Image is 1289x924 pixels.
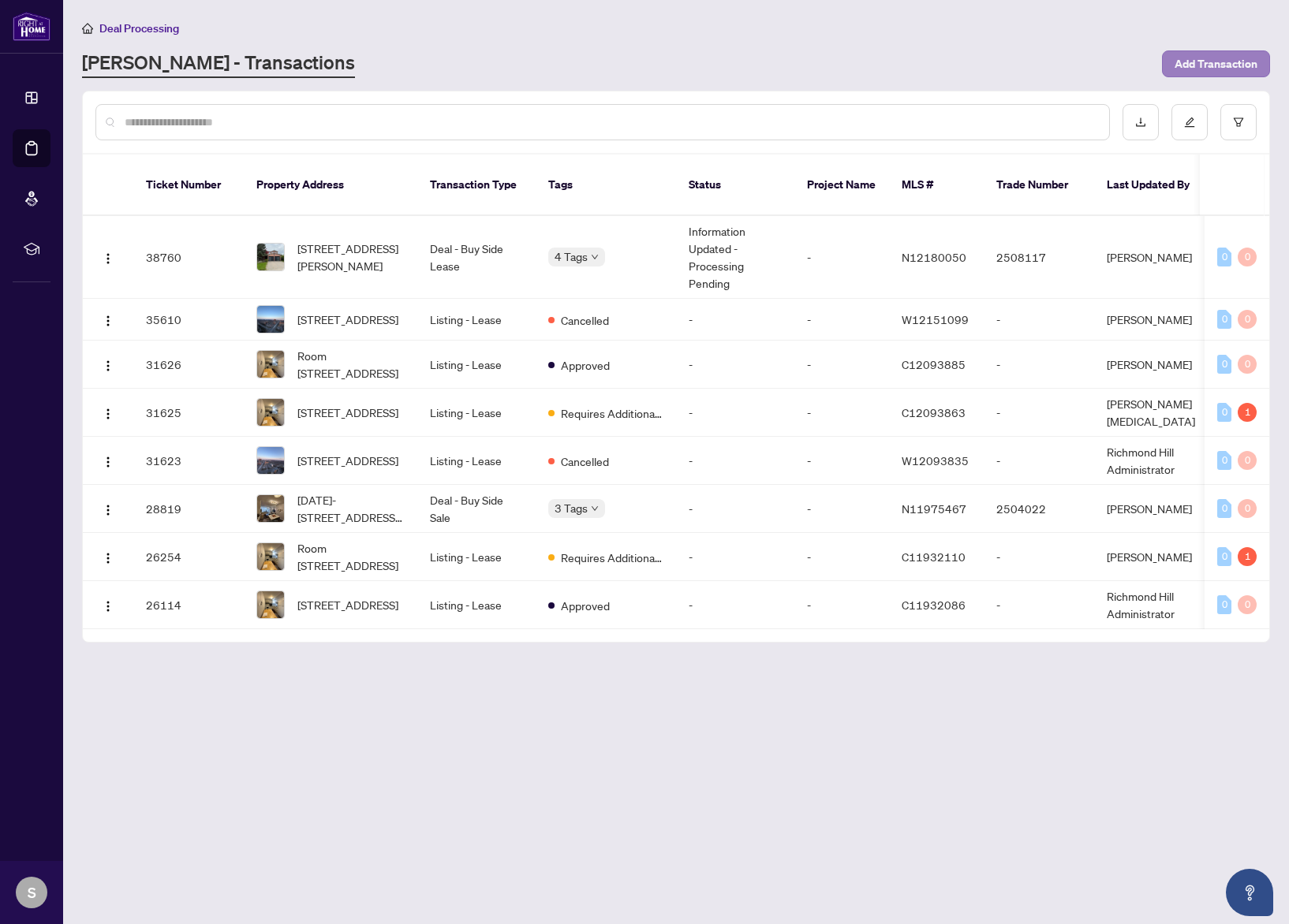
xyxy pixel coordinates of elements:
[555,248,588,266] span: 4 Tags
[902,250,966,264] span: N12180050
[984,581,1094,629] td: -
[561,356,610,374] span: Approved
[794,389,889,437] td: -
[794,299,889,341] td: -
[133,437,244,485] td: 31623
[1135,117,1146,128] span: download
[257,399,284,426] img: thumbnail-img
[561,311,609,329] span: Cancelled
[1238,355,1257,374] div: 0
[297,539,405,574] span: Room [STREET_ADDRESS]
[1226,869,1273,916] button: Open asap
[257,244,284,270] img: thumbnail-img
[417,341,536,389] td: Listing - Lease
[676,299,794,341] td: -
[102,456,114,468] img: Logo
[794,581,889,629] td: -
[297,491,405,526] span: [DATE]-[STREET_ADDRESS][PERSON_NAME]
[984,216,1094,299] td: 2508117
[902,598,966,612] span: C11932086
[984,341,1094,389] td: -
[561,597,610,614] span: Approved
[95,400,121,425] button: Logo
[297,347,405,382] span: Room [STREET_ADDRESS]
[133,581,244,629] td: 26114
[902,357,966,371] span: C12093885
[297,311,398,328] span: [STREET_ADDRESS]
[133,216,244,299] td: 38760
[257,351,284,378] img: thumbnail-img
[1217,451,1231,470] div: 0
[536,155,676,216] th: Tags
[889,155,984,216] th: MLS #
[95,352,121,377] button: Logo
[794,341,889,389] td: -
[1094,485,1212,533] td: [PERSON_NAME]
[561,404,663,422] span: Requires Additional Docs
[417,533,536,581] td: Listing - Lease
[102,360,114,372] img: Logo
[95,307,121,332] button: Logo
[1123,104,1159,140] button: download
[984,437,1094,485] td: -
[1217,403,1231,422] div: 0
[1238,595,1257,614] div: 0
[417,581,536,629] td: Listing - Lease
[1094,299,1212,341] td: [PERSON_NAME]
[95,244,121,270] button: Logo
[102,252,114,265] img: Logo
[1184,117,1195,128] span: edit
[133,299,244,341] td: 35610
[1217,499,1231,518] div: 0
[1217,547,1231,566] div: 0
[133,389,244,437] td: 31625
[1238,403,1257,422] div: 1
[902,453,969,468] span: W12093835
[902,405,966,419] span: C12093863
[297,452,398,469] span: [STREET_ADDRESS]
[417,155,536,216] th: Transaction Type
[257,591,284,618] img: thumbnail-img
[591,505,599,512] span: down
[1238,310,1257,329] div: 0
[1217,310,1231,329] div: 0
[82,23,93,34] span: home
[1094,437,1212,485] td: Richmond Hill Administrator
[1220,104,1257,140] button: filter
[676,341,794,389] td: -
[555,499,588,517] span: 3 Tags
[133,155,244,216] th: Ticket Number
[257,306,284,333] img: thumbnail-img
[676,155,794,216] th: Status
[1094,389,1212,437] td: [PERSON_NAME][MEDICAL_DATA]
[417,216,536,299] td: Deal - Buy Side Lease
[257,447,284,474] img: thumbnail-img
[984,389,1094,437] td: -
[133,533,244,581] td: 26254
[984,533,1094,581] td: -
[102,552,114,564] img: Logo
[1217,248,1231,266] div: 0
[95,544,121,569] button: Logo
[417,389,536,437] td: Listing - Lease
[82,50,355,78] a: [PERSON_NAME] - Transactions
[676,389,794,437] td: -
[984,485,1094,533] td: 2504022
[102,408,114,420] img: Logo
[984,299,1094,341] td: -
[1094,155,1212,216] th: Last Updated By
[561,549,663,566] span: Requires Additional Docs
[902,550,966,564] span: C11932110
[1162,50,1270,77] button: Add Transaction
[133,341,244,389] td: 31626
[257,495,284,522] img: thumbnail-img
[417,437,536,485] td: Listing - Lease
[417,299,536,341] td: Listing - Lease
[1238,499,1257,518] div: 0
[1094,581,1212,629] td: Richmond Hill Administrator
[13,12,50,41] img: logo
[902,312,969,326] span: W12151099
[561,453,609,470] span: Cancelled
[102,600,114,613] img: Logo
[676,533,794,581] td: -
